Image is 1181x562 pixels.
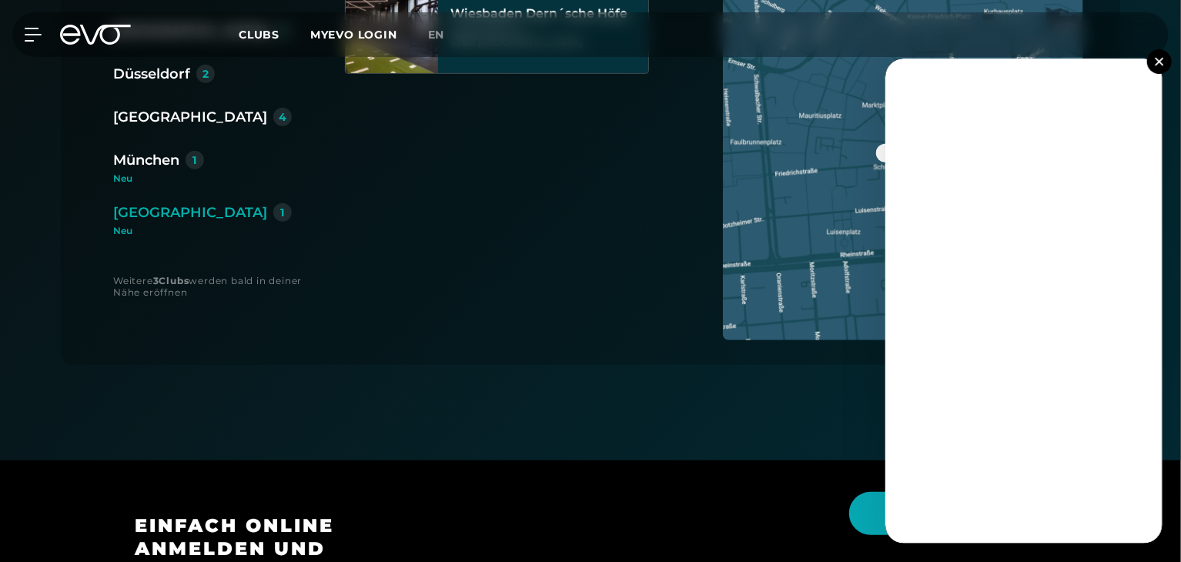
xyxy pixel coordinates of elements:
strong: 3 [153,275,159,286]
div: Neu [113,226,292,236]
div: [GEOGRAPHIC_DATA] [113,106,267,128]
div: Weitere werden bald in deiner Nähe eröffnen [113,275,314,298]
span: Clubs [239,28,279,42]
a: en [428,26,463,44]
div: 2 [202,69,209,79]
div: 1 [193,155,197,166]
div: München [113,149,179,171]
a: Clubs [239,27,310,42]
img: close.svg [1155,57,1163,65]
div: Düsseldorf [113,63,190,85]
div: 1 [281,207,285,218]
div: Neu [113,174,304,183]
div: 4 [279,112,286,122]
a: MYEVO LOGIN [310,28,397,42]
button: Hallo Athlet! Was möchtest du tun? [849,492,1150,535]
span: en [428,28,445,42]
div: [GEOGRAPHIC_DATA] [113,202,267,223]
strong: Clubs [159,275,189,286]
